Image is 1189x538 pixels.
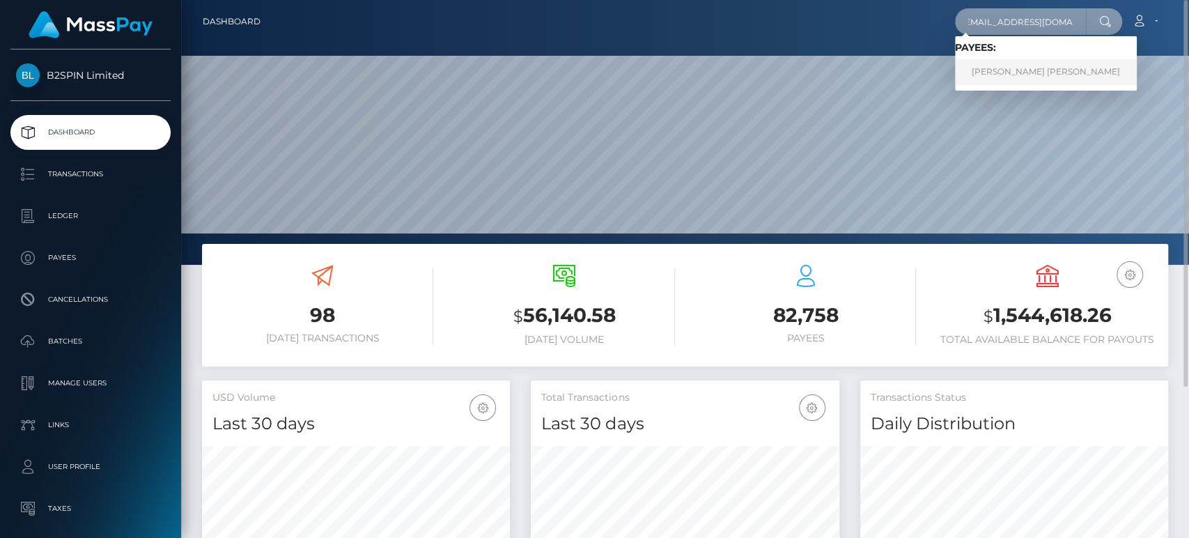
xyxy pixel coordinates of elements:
a: Ledger [10,199,171,233]
h6: [DATE] Volume [454,334,675,346]
p: Taxes [16,498,165,519]
p: Dashboard [16,122,165,143]
p: Transactions [16,164,165,185]
a: Transactions [10,157,171,192]
p: Links [16,415,165,436]
h3: 82,758 [696,302,917,329]
a: Batches [10,324,171,359]
p: Cancellations [16,289,165,310]
h3: 56,140.58 [454,302,675,330]
h5: Transactions Status [871,391,1158,405]
span: B2SPIN Limited [10,69,171,82]
img: B2SPIN Limited [16,63,40,87]
a: Payees [10,240,171,275]
h6: Total Available Balance for Payouts [937,334,1158,346]
h4: Daily Distribution [871,412,1158,436]
a: Dashboard [10,115,171,150]
img: MassPay Logo [29,11,153,38]
p: Ledger [16,206,165,226]
a: User Profile [10,449,171,484]
h3: 98 [212,302,433,329]
p: Manage Users [16,373,165,394]
a: Taxes [10,491,171,526]
p: Payees [16,247,165,268]
h4: Last 30 days [541,412,828,436]
a: Cancellations [10,282,171,317]
h4: Last 30 days [212,412,499,436]
h5: USD Volume [212,391,499,405]
p: Batches [16,331,165,352]
h6: Payees [696,332,917,344]
small: $ [513,307,523,326]
h5: Total Transactions [541,391,828,405]
small: $ [984,307,993,326]
a: Manage Users [10,366,171,401]
h6: [DATE] Transactions [212,332,433,344]
h6: Payees: [955,42,1137,54]
h3: 1,544,618.26 [937,302,1158,330]
a: [PERSON_NAME] [PERSON_NAME] [955,59,1137,85]
input: Search... [955,8,1086,35]
a: Links [10,408,171,443]
a: Dashboard [203,7,261,36]
p: User Profile [16,456,165,477]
